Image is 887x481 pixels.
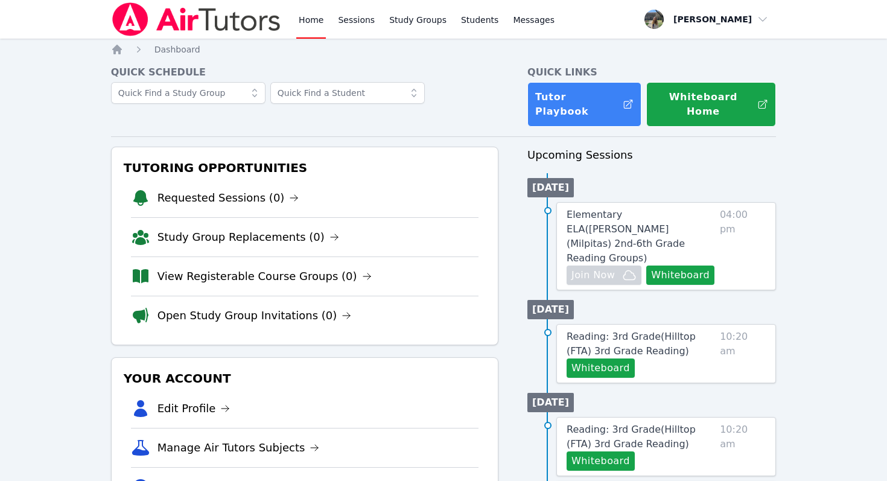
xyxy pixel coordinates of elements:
h3: Upcoming Sessions [527,147,776,164]
a: Reading: 3rd Grade(Hilltop (FTA) 3rd Grade Reading) [567,422,715,451]
span: Reading: 3rd Grade ( Hilltop (FTA) 3rd Grade Reading ) [567,331,696,357]
span: 04:00 pm [720,208,766,285]
li: [DATE] [527,393,574,412]
span: Messages [513,14,555,26]
a: Manage Air Tutors Subjects [157,439,320,456]
h3: Your Account [121,368,488,389]
span: Elementary ELA ( [PERSON_NAME] (Milpitas) 2nd-6th Grade Reading Groups ) [567,209,685,264]
span: 10:20 am [720,330,766,378]
a: Open Study Group Invitations (0) [157,307,352,324]
span: 10:20 am [720,422,766,471]
a: Reading: 3rd Grade(Hilltop (FTA) 3rd Grade Reading) [567,330,715,358]
a: Elementary ELA([PERSON_NAME] (Milpitas) 2nd-6th Grade Reading Groups) [567,208,715,266]
a: Dashboard [154,43,200,56]
span: Join Now [571,268,615,282]
span: Dashboard [154,45,200,54]
a: Tutor Playbook [527,82,641,127]
button: Whiteboard [646,266,714,285]
nav: Breadcrumb [111,43,777,56]
input: Quick Find a Student [270,82,425,104]
h4: Quick Links [527,65,776,80]
a: Requested Sessions (0) [157,190,299,206]
button: Whiteboard Home [646,82,776,127]
a: Study Group Replacements (0) [157,229,339,246]
a: View Registerable Course Groups (0) [157,268,372,285]
h4: Quick Schedule [111,65,498,80]
input: Quick Find a Study Group [111,82,265,104]
img: Air Tutors [111,2,282,36]
li: [DATE] [527,178,574,197]
h3: Tutoring Opportunities [121,157,488,179]
button: Whiteboard [567,451,635,471]
span: Reading: 3rd Grade ( Hilltop (FTA) 3rd Grade Reading ) [567,424,696,450]
button: Join Now [567,266,641,285]
a: Edit Profile [157,400,230,417]
button: Whiteboard [567,358,635,378]
li: [DATE] [527,300,574,319]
